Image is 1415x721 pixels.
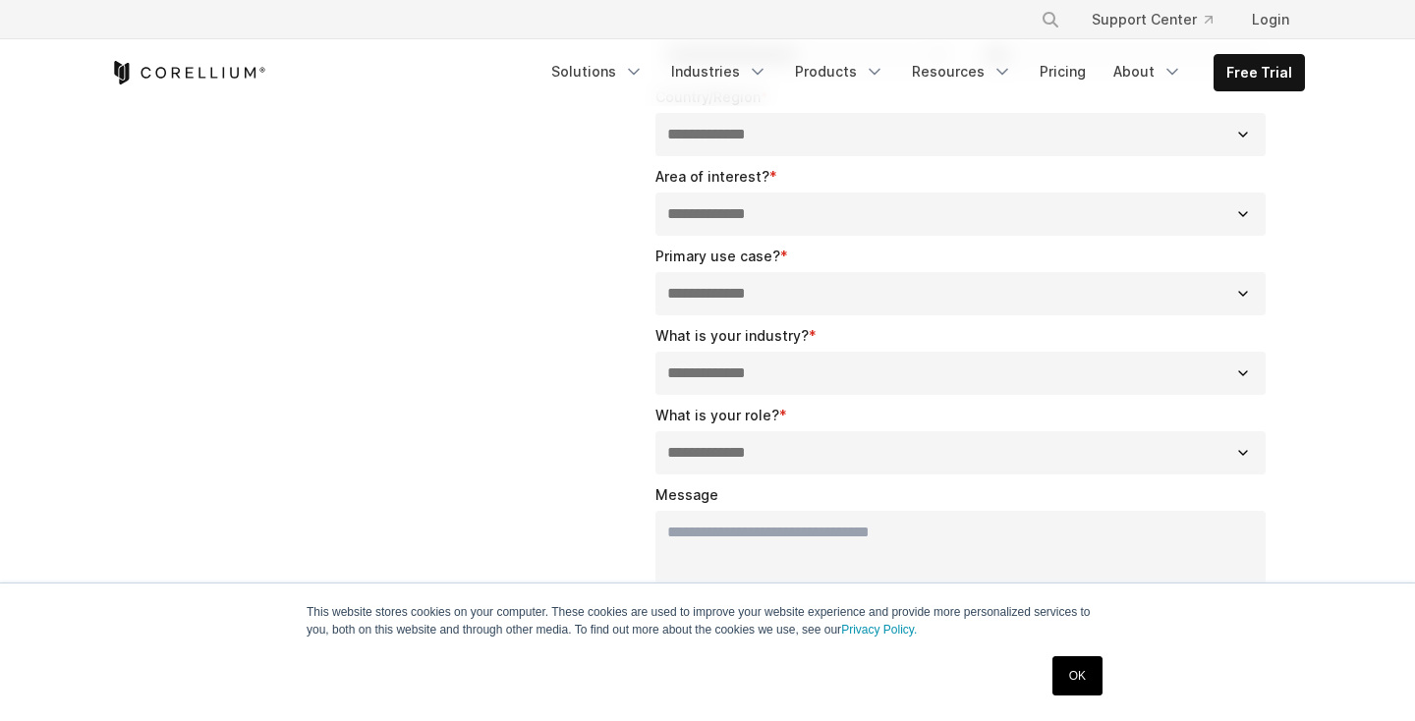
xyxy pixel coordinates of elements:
div: Navigation Menu [539,54,1305,91]
span: Area of interest? [655,168,769,185]
span: Primary use case? [655,248,780,264]
p: This website stores cookies on your computer. These cookies are used to improve your website expe... [307,603,1108,638]
a: Solutions [539,54,655,89]
a: Login [1236,2,1305,37]
button: Search [1033,2,1068,37]
a: Products [783,54,896,89]
span: Message [655,486,718,503]
a: Resources [900,54,1024,89]
span: What is your industry? [655,327,809,344]
span: What is your role? [655,407,779,423]
div: Navigation Menu [1017,2,1305,37]
a: OK [1052,656,1103,695]
a: Support Center [1076,2,1228,37]
a: Privacy Policy. [841,623,917,637]
a: Free Trial [1215,55,1304,90]
a: Industries [659,54,779,89]
a: Corellium Home [110,61,266,84]
a: About [1102,54,1194,89]
a: Pricing [1028,54,1098,89]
